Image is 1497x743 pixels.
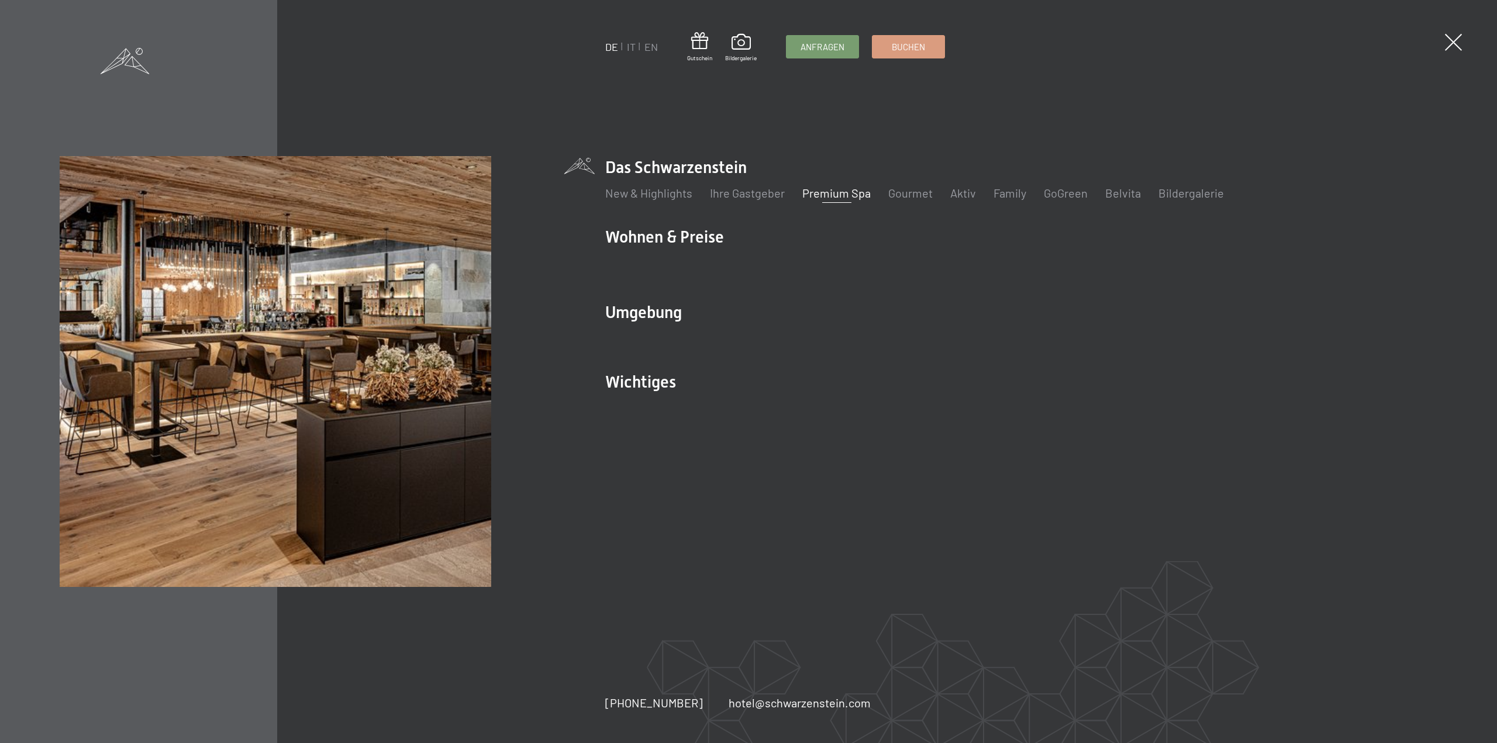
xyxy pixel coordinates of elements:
a: DE [605,40,618,53]
span: [PHONE_NUMBER] [605,696,703,710]
a: Premium Spa [802,186,871,200]
a: Gourmet [888,186,933,200]
a: Bildergalerie [725,34,757,62]
span: Anfragen [801,41,844,53]
a: Aktiv [950,186,976,200]
a: Family [994,186,1026,200]
span: Gutschein [687,54,712,62]
a: Gutschein [687,32,712,62]
span: Buchen [892,41,925,53]
a: [PHONE_NUMBER] [605,694,703,711]
a: Buchen [872,36,944,58]
a: EN [644,40,658,53]
a: New & Highlights [605,186,692,200]
a: Anfragen [787,36,858,58]
a: Ihre Gastgeber [710,186,785,200]
a: GoGreen [1044,186,1088,200]
span: Bildergalerie [725,54,757,62]
a: Bildergalerie [1158,186,1224,200]
img: Wellnesshotel Südtirol SCHWARZENSTEIN - Wellnessurlaub in den Alpen [60,156,491,587]
a: IT [627,40,636,53]
a: Belvita [1105,186,1141,200]
a: hotel@schwarzenstein.com [729,694,871,711]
